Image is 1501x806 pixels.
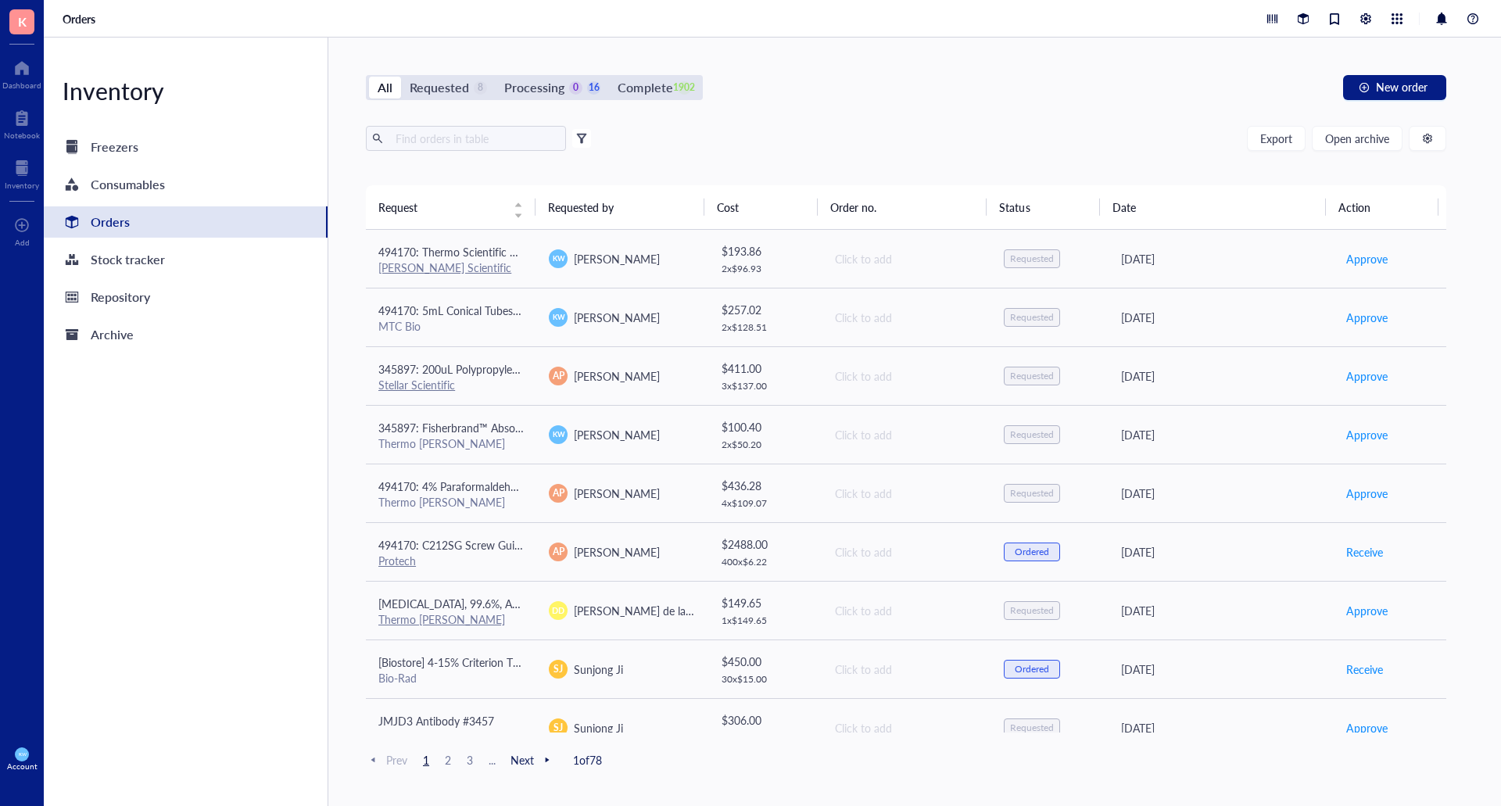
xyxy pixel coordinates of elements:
div: Dashboard [2,81,41,90]
span: DD [552,604,564,617]
div: $ 2488.00 [722,536,809,553]
span: KW [552,253,564,264]
span: Receive [1346,661,1383,678]
div: [DATE] [1121,543,1320,561]
span: Approve [1346,309,1388,326]
div: Requested [1010,253,1054,265]
span: 345897: Fisherbrand™ Absorbent Underpads [378,420,596,435]
div: [DATE] [1121,250,1320,267]
div: Add [15,238,30,247]
div: Inventory [44,75,328,106]
td: Click to add [821,288,991,346]
span: 494170: C212SG Screw Guide With 020" (.51mm) Hole 1/16" [378,537,679,553]
a: Inventory [5,156,39,190]
span: KW [552,312,564,323]
span: KW [18,751,26,757]
th: Order no. [818,185,987,229]
div: $ 193.86 [722,242,809,260]
div: [DATE] [1121,309,1320,326]
div: $ 450.00 [722,653,809,670]
div: Requested [1010,604,1054,617]
div: Click to add [835,309,979,326]
div: 4 x $ 109.07 [722,497,809,510]
div: Ordered [1015,663,1049,675]
button: Open archive [1312,126,1402,151]
div: 8 [474,81,487,95]
span: 494170: 4% Paraformaldehyde in PBS 1 L [378,478,580,494]
div: Account [7,761,38,771]
div: Consumables [91,174,165,195]
div: Requested [1010,722,1054,734]
a: Notebook [4,106,40,140]
div: 1 x $ 306.00 [722,732,809,744]
span: Sunjong Ji [574,661,623,677]
button: Approve [1345,246,1388,271]
div: 2 x $ 50.20 [722,439,809,451]
button: Receive [1345,657,1384,682]
a: Orders [44,206,328,238]
div: 0 [569,81,582,95]
div: Freezers [91,136,138,158]
td: Click to add [821,581,991,639]
div: Requested [1010,487,1054,500]
td: Click to add [821,405,991,464]
div: $ 257.02 [722,301,809,318]
span: SJ [553,662,563,676]
button: Approve [1345,598,1388,623]
span: Export [1260,132,1292,145]
th: Request [366,185,536,229]
div: 16 [587,81,600,95]
td: Click to add [821,522,991,581]
div: Click to add [835,661,979,678]
span: [Biostore] 4-15% Criterion TGX Gel 26W 15 µl [378,654,602,670]
input: Find orders in table [389,127,560,150]
div: Requested [410,77,469,99]
td: Click to add [821,464,991,522]
span: [PERSON_NAME] [574,310,660,325]
div: Bio-Rad [378,671,524,685]
span: ... [482,753,501,767]
div: Requested [1010,428,1054,441]
span: Sunjong Ji [574,720,623,736]
div: 2 x $ 96.93 [722,263,809,275]
div: 1902 [678,81,691,95]
span: AP [553,369,564,383]
div: 400 x $ 6.22 [722,556,809,568]
span: AP [553,545,564,559]
th: Action [1326,185,1439,229]
div: Archive [91,324,134,346]
div: [DATE] [1121,485,1320,502]
div: Processing [504,77,564,99]
span: AP [553,486,564,500]
button: Approve [1345,364,1388,389]
span: 1 [417,753,435,767]
span: 345897: 200uL Polypropylene Gel Loading Tips For Universal Pipettes, RNase and DNase Free, Steril... [378,361,1049,377]
div: CST [378,729,524,743]
div: Click to add [835,426,979,443]
a: Orders [63,12,99,26]
span: [PERSON_NAME] de la [PERSON_NAME] [574,603,775,618]
span: JMJD3 Antibody #3457 [378,713,494,729]
div: 2 x $ 128.51 [722,321,809,334]
div: Requested [1010,370,1054,382]
div: Repository [91,286,150,308]
span: Receive [1346,543,1383,561]
span: Approve [1346,719,1388,736]
td: Click to add [821,346,991,405]
div: All [378,77,392,99]
th: Date [1100,185,1326,229]
div: segmented control [366,75,703,100]
span: New order [1376,81,1428,93]
span: SJ [553,721,563,735]
a: Protech [378,553,416,568]
th: Cost [704,185,817,229]
div: Click to add [835,367,979,385]
span: 3 [460,753,479,767]
button: Approve [1345,305,1388,330]
button: Approve [1345,422,1388,447]
td: Click to add [821,698,991,757]
div: $ 436.28 [722,477,809,494]
span: Approve [1346,367,1388,385]
a: Thermo [PERSON_NAME] [378,611,505,627]
button: Export [1247,126,1306,151]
